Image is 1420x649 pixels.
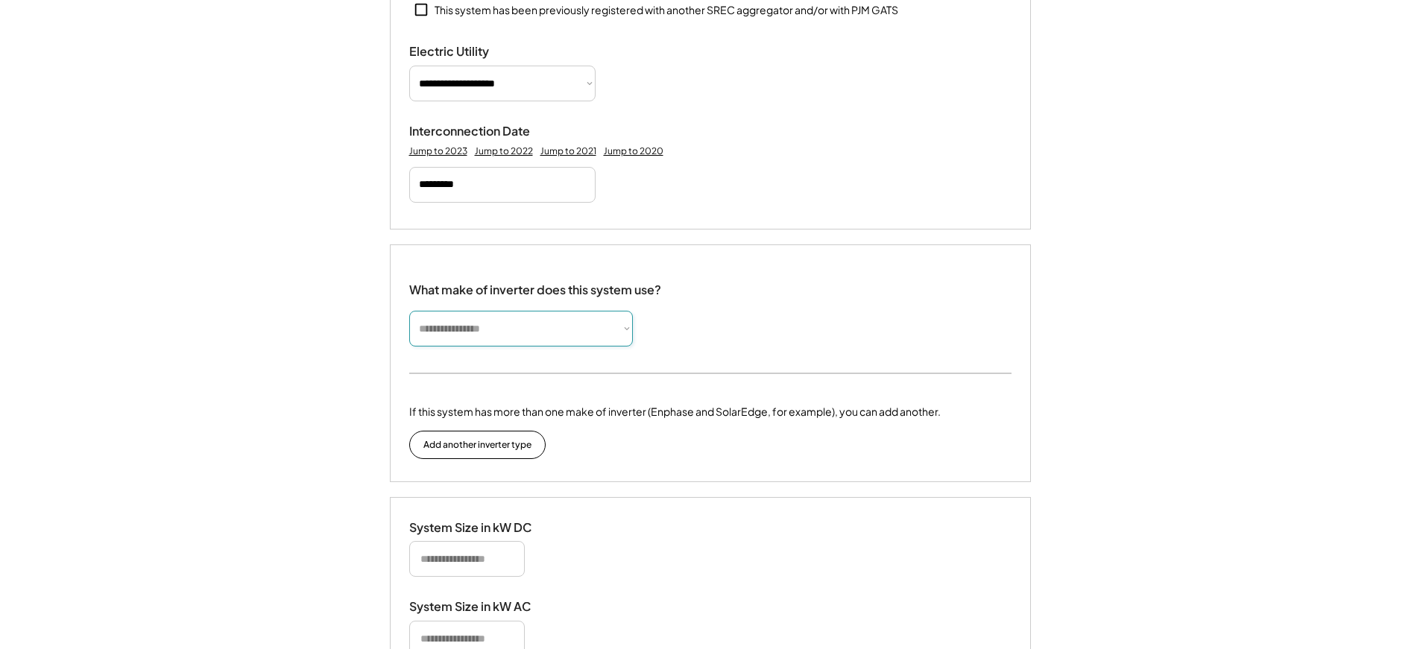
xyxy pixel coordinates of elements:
button: Add another inverter type [409,431,546,459]
div: Interconnection Date [409,124,558,139]
div: Jump to 2021 [540,145,596,157]
div: System Size in kW AC [409,599,558,615]
div: Jump to 2023 [409,145,467,157]
div: If this system has more than one make of inverter (Enphase and SolarEdge, for example), you can a... [409,404,941,420]
div: Jump to 2020 [604,145,663,157]
div: Jump to 2022 [475,145,533,157]
div: Electric Utility [409,44,558,60]
div: This system has been previously registered with another SREC aggregator and/or with PJM GATS [435,3,898,18]
div: What make of inverter does this system use? [409,267,661,301]
div: System Size in kW DC [409,520,558,536]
